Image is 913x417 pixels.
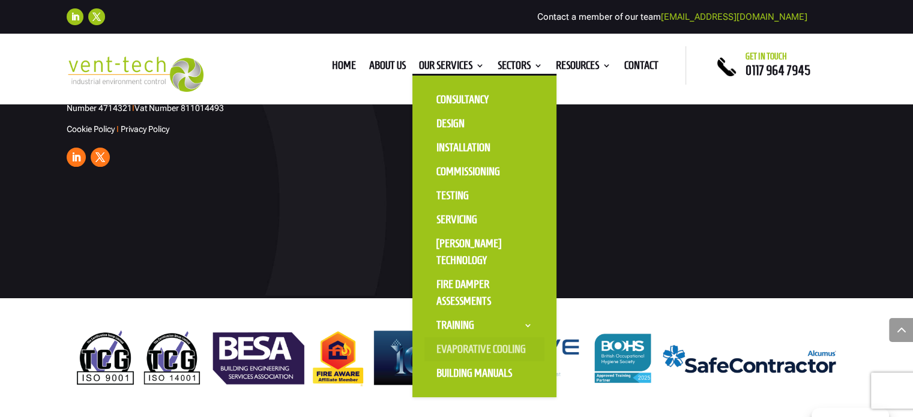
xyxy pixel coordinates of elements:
a: Home [332,61,356,74]
a: Servicing [424,208,544,232]
a: Fire Damper Assessments [424,272,544,313]
span: Get in touch [746,52,787,61]
a: Cookie Policy [67,124,115,134]
a: Follow on LinkedIn [67,148,86,167]
a: 0117 964 7945 [746,63,810,77]
a: [PERSON_NAME] Technology [424,232,544,272]
a: Commissioning [424,160,544,184]
a: Training [424,313,544,337]
a: Follow on X [91,148,110,167]
a: Follow on LinkedIn [67,8,83,25]
span: Registered in [GEOGRAPHIC_DATA] and [GEOGRAPHIC_DATA]. Company Number 4714321 Vat Number 811014493 [67,91,338,113]
span: Contact a member of our team [537,11,807,22]
span: I [132,103,134,113]
a: Contact [624,61,658,74]
a: Consultancy [424,88,544,112]
a: Sectors [498,61,543,74]
span: I [116,124,119,134]
a: Our Services [419,61,484,74]
a: Building Manuals [424,361,544,385]
a: Evaporative Cooling [424,337,544,361]
img: 2023-09-27T08_35_16.549ZVENT-TECH---Clear-background [67,56,204,92]
a: Follow on X [88,8,105,25]
a: Design [424,112,544,136]
a: About us [369,61,406,74]
a: Privacy Policy [121,124,169,134]
a: Testing [424,184,544,208]
a: [EMAIL_ADDRESS][DOMAIN_NAME] [661,11,807,22]
img: Email footer Apr 25 [67,322,847,394]
a: Installation [424,136,544,160]
a: Resources [556,61,611,74]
